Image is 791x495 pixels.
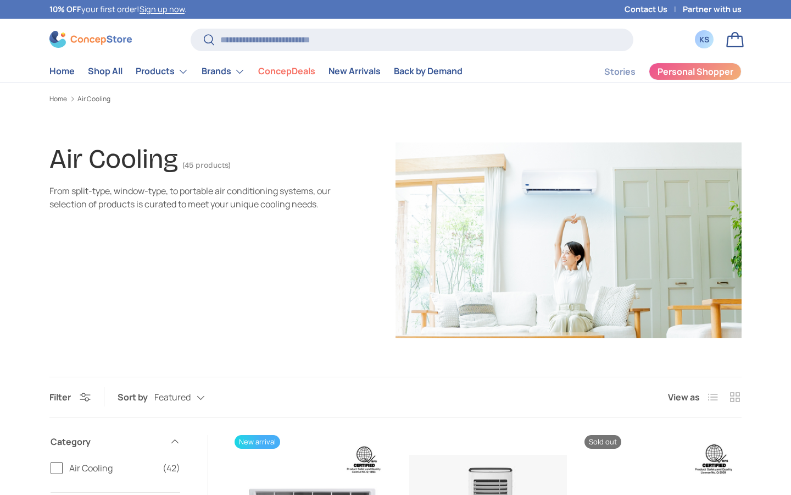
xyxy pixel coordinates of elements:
[49,96,67,102] a: Home
[195,61,252,82] summary: Brands
[49,4,81,14] strong: 10% OFF
[604,61,636,82] a: Stories
[51,435,163,448] span: Category
[163,461,180,475] span: (42)
[154,392,191,403] span: Featured
[49,61,75,82] a: Home
[625,3,683,15] a: Contact Us
[129,61,195,82] summary: Products
[49,31,132,48] img: ConcepStore
[49,94,742,104] nav: Breadcrumbs
[49,391,71,403] span: Filter
[692,28,716,52] a: KS
[396,142,742,338] img: Air Cooling | ConcepStore
[258,61,315,82] a: ConcepDeals
[49,391,91,403] button: Filter
[182,161,231,170] span: (45 products)
[578,61,742,82] nav: Secondary
[394,61,463,82] a: Back by Demand
[235,435,280,449] span: New arrival
[49,61,463,82] nav: Primary
[658,67,733,76] span: Personal Shopper
[140,4,185,14] a: Sign up now
[51,422,180,461] summary: Category
[49,143,178,175] h1: Air Cooling
[584,435,621,449] span: Sold out
[668,391,700,404] span: View as
[649,63,742,80] a: Personal Shopper
[49,184,334,211] div: From split-type, window-type, to portable air conditioning systems, our selection of products is ...
[202,61,245,82] a: Brands
[77,96,110,102] a: Air Cooling
[49,3,187,15] p: your first order! .
[683,3,742,15] a: Partner with us
[328,61,381,82] a: New Arrivals
[69,461,156,475] span: Air Cooling
[88,61,122,82] a: Shop All
[154,388,227,407] button: Featured
[698,34,710,45] div: KS
[136,61,188,82] a: Products
[118,391,154,404] label: Sort by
